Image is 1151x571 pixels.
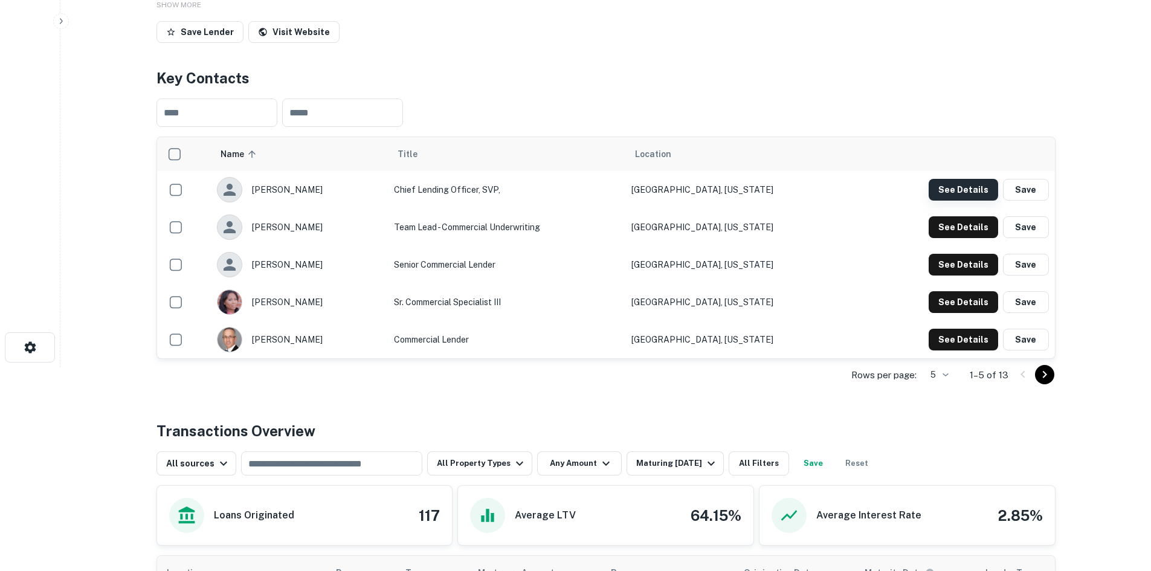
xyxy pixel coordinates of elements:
span: Location [635,147,671,161]
button: Save [1003,329,1049,350]
td: [GEOGRAPHIC_DATA], [US_STATE] [625,171,856,208]
button: See Details [929,254,998,276]
a: Visit Website [248,21,340,43]
button: All Property Types [427,451,532,476]
button: See Details [929,329,998,350]
p: 1–5 of 13 [970,368,1008,382]
h4: 117 [419,505,440,526]
img: 1575599492495 [218,290,242,314]
button: See Details [929,179,998,201]
div: Maturing [DATE] [636,456,718,471]
th: Location [625,137,856,171]
button: Save your search to get updates of matches that match your search criteria. [794,451,833,476]
button: Maturing [DATE] [627,451,724,476]
td: Team Lead - Commercial Underwriting [388,208,625,246]
button: See Details [929,291,998,313]
button: Save [1003,254,1049,276]
td: [GEOGRAPHIC_DATA], [US_STATE] [625,246,856,283]
h4: 2.85% [998,505,1043,526]
td: Chief Lending Officer, SVP, [388,171,625,208]
div: 5 [921,366,950,384]
div: [PERSON_NAME] [217,289,381,315]
td: [GEOGRAPHIC_DATA], [US_STATE] [625,208,856,246]
button: Save [1003,179,1049,201]
div: [PERSON_NAME] [217,327,381,352]
td: Sr. Commercial Specialist III [388,283,625,321]
td: [GEOGRAPHIC_DATA], [US_STATE] [625,283,856,321]
td: [GEOGRAPHIC_DATA], [US_STATE] [625,321,856,358]
h4: Transactions Overview [156,420,315,442]
h6: Average Interest Rate [816,508,921,523]
button: Save [1003,291,1049,313]
div: [PERSON_NAME] [217,252,381,277]
button: Any Amount [537,451,622,476]
button: All Filters [729,451,789,476]
div: scrollable content [157,137,1055,358]
span: Name [221,147,260,161]
button: Reset [837,451,876,476]
td: Senior Commercial Lender [388,246,625,283]
h6: Loans Originated [214,508,294,523]
img: 1517039362134 [218,327,242,352]
button: Go to next page [1035,365,1054,384]
button: See Details [929,216,998,238]
h6: Average LTV [515,508,576,523]
button: Save Lender [156,21,243,43]
div: All sources [166,456,231,471]
th: Name [211,137,387,171]
th: Title [388,137,625,171]
div: [PERSON_NAME] [217,215,381,240]
span: Title [398,147,433,161]
div: [PERSON_NAME] [217,177,381,202]
span: SHOW MORE [156,1,201,9]
h4: 64.15% [691,505,741,526]
button: All sources [156,451,236,476]
h4: Key Contacts [156,67,1056,89]
iframe: Chat Widget [1091,474,1151,532]
td: Commercial Lender [388,321,625,358]
button: Save [1003,216,1049,238]
p: Rows per page: [851,368,917,382]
